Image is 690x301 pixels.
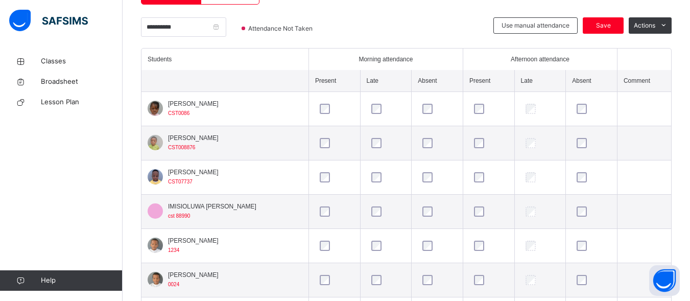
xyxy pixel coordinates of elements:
span: [PERSON_NAME] [168,99,219,108]
span: Broadsheet [41,77,123,87]
span: [PERSON_NAME] [168,236,219,245]
img: safsims [9,10,88,31]
span: Afternoon attendance [511,55,569,64]
span: [PERSON_NAME] [168,270,219,280]
span: Actions [634,21,655,30]
span: [PERSON_NAME] [168,168,219,177]
span: CST07737 [168,179,193,184]
th: Present [308,70,360,92]
span: Save [590,21,616,30]
span: 0024 [168,282,179,287]
th: Students [141,49,308,70]
span: cst 88990 [168,213,190,219]
th: Comment [617,70,671,92]
span: CST008876 [168,145,195,150]
span: Lesson Plan [41,97,123,107]
span: Help [41,275,122,286]
th: Absent [412,70,463,92]
th: Late [360,70,412,92]
span: Use manual attendance [502,21,569,30]
button: Open asap [649,265,680,296]
th: Late [514,70,566,92]
th: Present [463,70,514,92]
th: Absent [566,70,617,92]
span: CST0086 [168,110,189,116]
span: 1234 [168,247,179,253]
span: IMISIOLUWA [PERSON_NAME] [168,202,256,211]
span: Classes [41,56,123,66]
span: Morning attendance [359,55,413,64]
span: [PERSON_NAME] [168,133,219,143]
span: Attendance Not Taken [247,24,316,33]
